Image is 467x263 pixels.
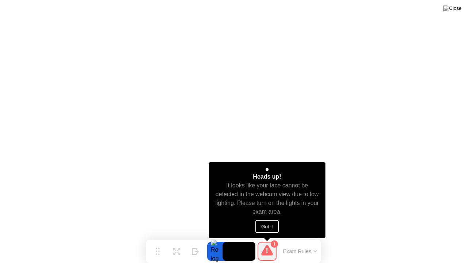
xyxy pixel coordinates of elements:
div: It looks like your face cannot be detected in the webcam view due to low lighting. Please turn on... [215,181,319,216]
img: Close [443,5,462,11]
div: Heads up! [253,172,281,181]
button: Exam Rules [281,248,320,255]
div: 1 [271,240,278,248]
button: Got it [255,220,279,233]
